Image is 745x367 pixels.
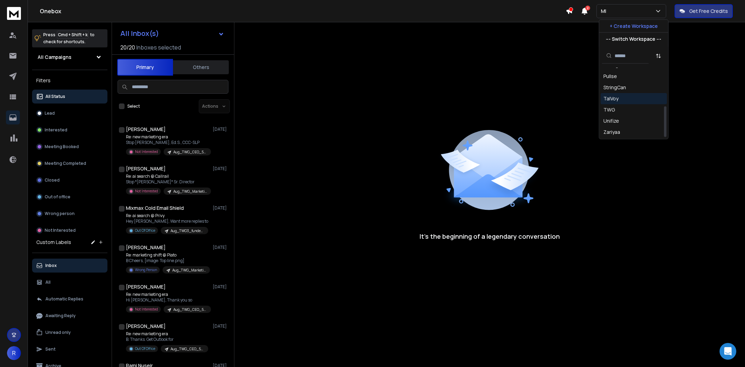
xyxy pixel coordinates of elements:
p: All [45,280,51,285]
p: [DATE] [213,284,228,290]
p: B Cheers, [image: Top line.png] [126,258,210,263]
button: R [7,346,21,360]
h1: Mixmax Cold Email Shield [126,205,184,212]
p: Wrong person [45,211,75,216]
button: Sort by Sort A-Z [652,49,665,63]
p: All Status [45,94,65,99]
button: Primary [117,59,173,76]
button: All [32,275,107,289]
p: Out Of Office [135,228,155,233]
h1: [PERSON_NAME] [126,323,166,330]
div: Zariyaa [603,129,620,136]
h1: Onebox [40,7,566,15]
button: Wrong person [32,207,107,221]
h1: All Inbox(s) [120,30,159,37]
h1: [PERSON_NAME] [126,283,166,290]
p: Automatic Replies [45,296,83,302]
p: --- Switch Workspace --- [606,36,661,43]
p: [DATE] [213,323,228,329]
div: Unifize [603,118,619,125]
p: Re: ai search @ Callrail [126,174,210,179]
div: Open Intercom Messenger [720,343,736,360]
h1: [PERSON_NAME] [126,126,166,133]
p: Aug_TWG_CEO_500-2000_USA+CAN [173,307,207,312]
button: Meeting Booked [32,140,107,154]
p: Unread only [45,330,71,335]
p: Hi [PERSON_NAME], Thank you so [126,297,210,303]
p: Aug_TWG_Marketing VP+Director_B2B_SAAS_50-500_Hiring Marketing _USA + [GEOGRAPHIC_DATA] [172,268,206,273]
span: 20 / 20 [120,43,135,52]
img: logo [7,7,21,20]
button: + Create Workspace [599,20,668,32]
p: Get Free Credits [689,8,728,15]
p: Lead [45,110,55,116]
button: Awaiting Reply [32,309,107,323]
p: MI [601,8,609,15]
div: Pullse [603,73,617,80]
p: Out Of Office [135,346,155,351]
span: Cmd + Shift + k [57,31,89,39]
button: Sent [32,342,107,356]
h3: Filters [32,76,107,85]
p: Re: marketing shift @ Plato [126,252,210,258]
button: All Campaigns [32,50,107,64]
h3: Inboxes selected [136,43,181,52]
h3: Custom Labels [36,239,71,246]
button: Inbox [32,259,107,273]
p: Press to check for shortcuts. [43,31,95,45]
p: Awaiting Reply [45,313,76,319]
button: Unread only [32,326,107,339]
h1: [PERSON_NAME] [126,165,166,172]
p: Not Interested [45,228,76,233]
p: Aug_TWG3_funded_CEO_B2B_SAAS_100-500_USA + [GEOGRAPHIC_DATA] [171,228,204,234]
p: Re: ai search @ Privy [126,213,208,219]
p: B. Thanks. Get Outlook for [126,337,208,342]
button: All Inbox(s) [115,26,230,40]
p: Meeting Booked [45,144,79,150]
div: StringCan [603,84,626,91]
h1: [PERSON_NAME] [126,244,166,251]
p: Aug_TWG_Marketing VP+Director_B2B_SAAS_50-500_Hiring Marketing _USA + [GEOGRAPHIC_DATA] [173,189,207,194]
button: Meeting Completed [32,156,107,170]
button: Lead [32,106,107,120]
button: All Status [32,90,107,104]
p: Aug_TWG_CEO_500-2000_USA+CAN [173,150,207,155]
button: Get Free Credits [675,4,733,18]
p: Stop *[PERSON_NAME]* Sr. Director [126,179,210,185]
span: 2 [585,6,590,10]
p: [DATE] [213,205,228,211]
p: [DATE] [213,245,228,250]
p: Not Interested [135,149,158,154]
p: Interested [45,127,67,133]
button: Not Interested [32,223,107,237]
p: It’s the beginning of a legendary conversation [420,231,560,241]
p: Aug_TWG_CEO_500-2000_USA+CAN [171,346,204,352]
p: Out of office [45,194,70,200]
p: [DATE] [213,166,228,171]
p: Wrong Person [135,267,157,273]
button: Others [173,60,229,75]
button: Out of office [32,190,107,204]
p: Not Interested [135,189,158,194]
p: Re: new marketing era [126,331,208,337]
p: Meeting Completed [45,161,86,166]
div: TWG [603,107,615,114]
h1: All Campaigns [38,54,72,61]
p: Re: new marketing era [126,134,210,140]
p: Inbox [45,263,57,268]
p: Re: new marketing era [126,292,210,297]
p: Closed [45,177,60,183]
p: Not Interested [135,307,158,312]
button: Interested [32,123,107,137]
div: TalVoy [603,95,618,102]
p: Hey [PERSON_NAME], Want more replies to [126,219,208,224]
p: [DATE] [213,127,228,132]
button: Automatic Replies [32,292,107,306]
p: Sent [45,346,55,352]
p: Stop [PERSON_NAME], Ed.S., CCC-SLP [126,140,210,145]
button: Closed [32,173,107,187]
p: + Create Workspace [610,23,658,30]
label: Select [127,104,140,109]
